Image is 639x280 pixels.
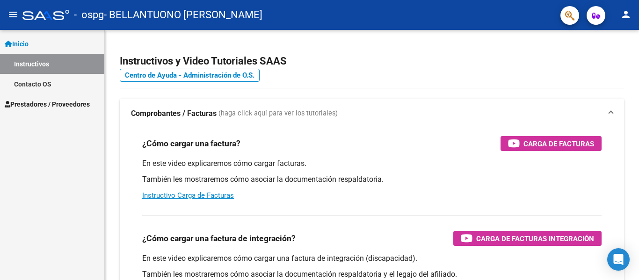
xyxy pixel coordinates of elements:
[501,136,602,151] button: Carga de Facturas
[523,138,594,150] span: Carga de Facturas
[142,191,234,200] a: Instructivo Carga de Facturas
[131,108,217,119] strong: Comprobantes / Facturas
[120,69,260,82] a: Centro de Ayuda - Administración de O.S.
[120,52,624,70] h2: Instructivos y Video Tutoriales SAAS
[607,248,630,271] div: Open Intercom Messenger
[218,108,338,119] span: (haga click aquí para ver los tutoriales)
[120,99,624,129] mat-expansion-panel-header: Comprobantes / Facturas (haga click aquí para ver los tutoriales)
[453,231,602,246] button: Carga de Facturas Integración
[5,39,29,49] span: Inicio
[142,269,602,280] p: También les mostraremos cómo asociar la documentación respaldatoria y el legajo del afiliado.
[142,158,602,169] p: En este video explicaremos cómo cargar facturas.
[74,5,104,25] span: - ospg
[142,137,240,150] h3: ¿Cómo cargar una factura?
[142,232,296,245] h3: ¿Cómo cargar una factura de integración?
[620,9,632,20] mat-icon: person
[142,174,602,185] p: También les mostraremos cómo asociar la documentación respaldatoria.
[142,253,602,264] p: En este video explicaremos cómo cargar una factura de integración (discapacidad).
[5,99,90,109] span: Prestadores / Proveedores
[7,9,19,20] mat-icon: menu
[476,233,594,244] span: Carga de Facturas Integración
[104,5,262,25] span: - BELLANTUONO [PERSON_NAME]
